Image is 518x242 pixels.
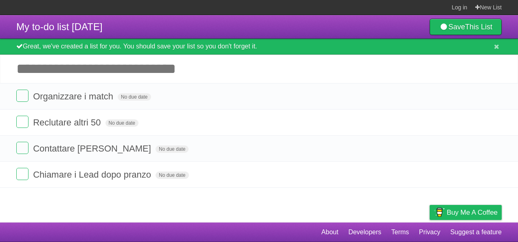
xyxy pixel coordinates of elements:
[434,205,445,219] img: Buy me a coffee
[33,91,115,101] span: Organizzare i match
[419,224,440,240] a: Privacy
[321,224,338,240] a: About
[465,23,492,31] b: This List
[156,172,189,179] span: No due date
[16,142,29,154] label: Done
[16,116,29,128] label: Done
[105,119,138,127] span: No due date
[447,205,498,220] span: Buy me a coffee
[118,93,151,101] span: No due date
[156,145,189,153] span: No due date
[348,224,381,240] a: Developers
[33,143,153,154] span: Contattare [PERSON_NAME]
[450,224,502,240] a: Suggest a feature
[33,117,103,128] span: Reclutare altri 50
[430,19,502,35] a: SaveThis List
[430,205,502,220] a: Buy me a coffee
[33,169,153,180] span: Chiamare i Lead dopo pranzo
[16,90,29,102] label: Done
[16,168,29,180] label: Done
[391,224,409,240] a: Terms
[16,21,103,32] span: My to-do list [DATE]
